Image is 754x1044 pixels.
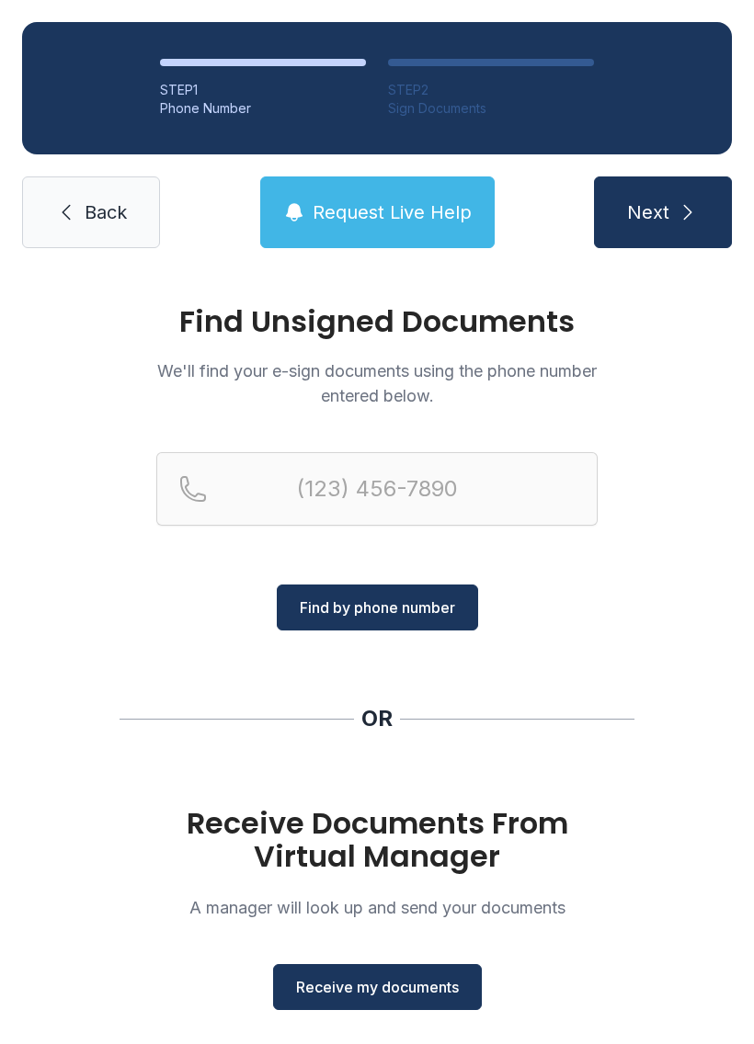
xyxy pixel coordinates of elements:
[388,81,594,99] div: STEP 2
[627,199,669,225] span: Next
[85,199,127,225] span: Back
[388,99,594,118] div: Sign Documents
[156,807,598,873] h1: Receive Documents From Virtual Manager
[156,452,598,526] input: Reservation phone number
[361,704,393,733] div: OR
[313,199,472,225] span: Request Live Help
[160,81,366,99] div: STEP 1
[156,307,598,336] h1: Find Unsigned Documents
[156,895,598,920] p: A manager will look up and send your documents
[160,99,366,118] div: Phone Number
[156,358,598,408] p: We'll find your e-sign documents using the phone number entered below.
[300,596,455,618] span: Find by phone number
[296,976,459,998] span: Receive my documents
